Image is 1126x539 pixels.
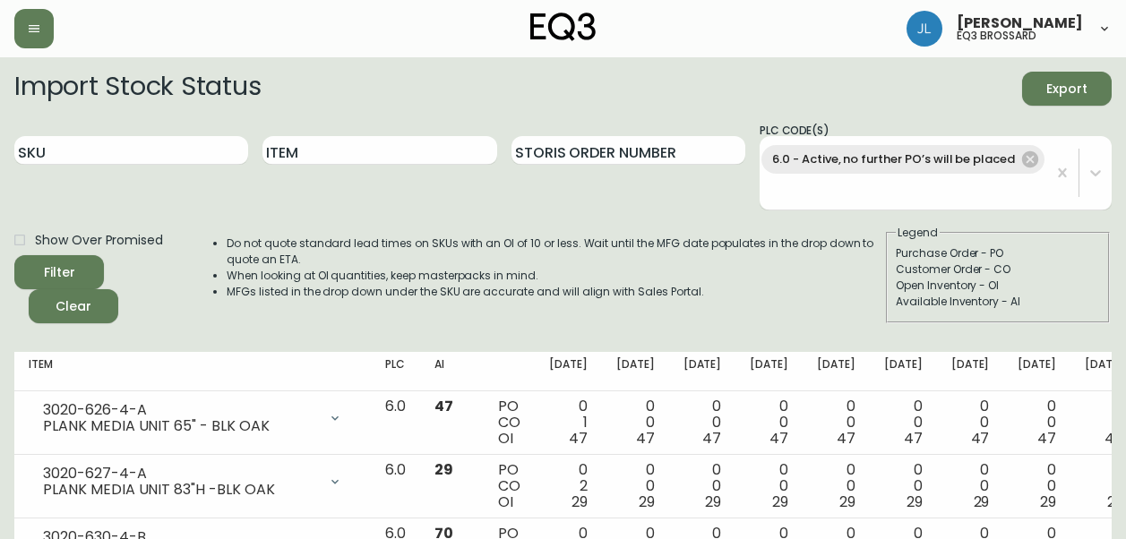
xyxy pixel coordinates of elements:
[839,492,855,512] span: 29
[498,398,520,447] div: PO CO
[817,462,855,510] div: 0 0
[434,396,453,416] span: 47
[227,235,884,268] li: Do not quote standard lead times on SKUs with an OI of 10 or less. Wait until the MFG date popula...
[14,72,261,106] h2: Import Stock Status
[669,352,736,391] th: [DATE]
[904,428,923,449] span: 47
[43,402,317,418] div: 3020-626-4-A
[1107,492,1123,512] span: 29
[957,30,1036,41] h5: eq3 brossard
[498,492,513,512] span: OI
[29,289,118,323] button: Clear
[14,352,371,391] th: Item
[937,352,1004,391] th: [DATE]
[761,150,1026,169] span: 6.0 - Active, no further PO’s will be placed
[817,398,855,447] div: 0 0
[750,462,788,510] div: 0 0
[750,398,788,447] div: 0 0
[1018,398,1056,447] div: 0 0
[371,352,420,391] th: PLC
[639,492,655,512] span: 29
[569,428,588,449] span: 47
[616,462,655,510] div: 0 0
[896,278,1100,294] div: Open Inventory - OI
[371,455,420,518] td: 6.0
[896,261,1100,278] div: Customer Order - CO
[420,352,484,391] th: AI
[43,482,317,498] div: PLANK MEDIA UNIT 83"H -BLK OAK
[907,11,942,47] img: 4c684eb21b92554db63a26dcce857022
[227,284,884,300] li: MFGs listed in the drop down under the SKU are accurate and will align with Sales Portal.
[43,466,317,482] div: 3020-627-4-A
[683,398,722,447] div: 0 0
[1085,462,1123,510] div: 0 0
[837,428,855,449] span: 47
[761,145,1044,174] div: 6.0 - Active, no further PO’s will be placed
[951,398,990,447] div: 0 0
[971,428,990,449] span: 47
[29,462,357,501] div: 3020-627-4-APLANK MEDIA UNIT 83"H -BLK OAK
[1105,428,1123,449] span: 47
[43,418,317,434] div: PLANK MEDIA UNIT 65" - BLK OAK
[1003,352,1070,391] th: [DATE]
[1037,428,1056,449] span: 47
[549,398,588,447] div: 0 1
[535,352,602,391] th: [DATE]
[884,462,923,510] div: 0 0
[951,462,990,510] div: 0 0
[616,398,655,447] div: 0 0
[1085,398,1123,447] div: 0 0
[683,462,722,510] div: 0 0
[870,352,937,391] th: [DATE]
[705,492,721,512] span: 29
[530,13,597,41] img: logo
[43,295,104,318] span: Clear
[896,245,1100,261] div: Purchase Order - PO
[1036,78,1097,100] span: Export
[974,492,990,512] span: 29
[14,255,104,289] button: Filter
[371,391,420,455] td: 6.0
[498,428,513,449] span: OI
[29,398,357,438] div: 3020-626-4-APLANK MEDIA UNIT 65" - BLK OAK
[1022,72,1112,106] button: Export
[549,462,588,510] div: 0 2
[896,294,1100,310] div: Available Inventory - AI
[434,459,453,480] span: 29
[602,352,669,391] th: [DATE]
[884,398,923,447] div: 0 0
[957,16,1083,30] span: [PERSON_NAME]
[702,428,721,449] span: 47
[44,261,75,284] div: Filter
[1040,492,1056,512] span: 29
[803,352,870,391] th: [DATE]
[769,428,788,449] span: 47
[35,231,163,250] span: Show Over Promised
[735,352,803,391] th: [DATE]
[227,268,884,284] li: When looking at OI quantities, keep masterpacks in mind.
[572,492,588,512] span: 29
[772,492,788,512] span: 29
[896,225,940,241] legend: Legend
[907,492,923,512] span: 29
[1018,462,1056,510] div: 0 0
[636,428,655,449] span: 47
[498,462,520,510] div: PO CO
